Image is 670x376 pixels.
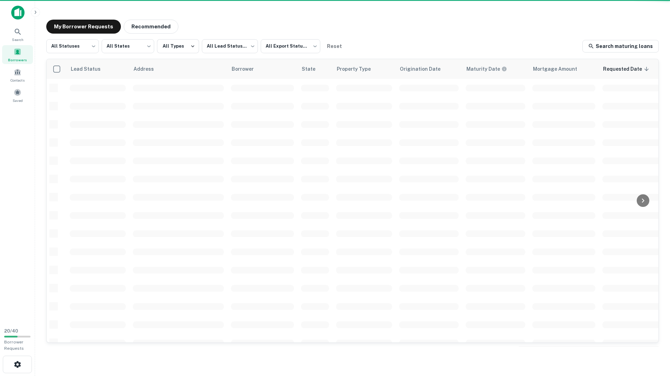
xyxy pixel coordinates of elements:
th: Property Type [333,59,396,79]
button: My Borrower Requests [46,20,121,34]
th: Mortgage Amount [529,59,599,79]
span: Property Type [337,65,380,73]
img: capitalize-icon.png [11,6,25,20]
span: Origination Date [400,65,450,73]
th: State [298,59,333,79]
th: Address [129,59,227,79]
button: Reset [323,39,346,53]
div: All Export Statuses [261,37,320,55]
span: Maturity dates displayed may be estimated. Please contact the lender for the most accurate maturi... [466,65,516,73]
span: Mortgage Amount [533,65,586,73]
span: Saved [13,98,23,103]
th: Requested Date [599,59,665,79]
span: Borrowers [8,57,27,63]
iframe: Chat Widget [635,320,670,354]
div: All Lead Statuses [202,37,258,55]
span: Contacts [11,77,25,83]
span: Lead Status [70,65,110,73]
a: Saved [2,86,33,105]
th: Origination Date [396,59,462,79]
span: Address [134,65,163,73]
span: State [302,65,324,73]
th: Borrower [227,59,298,79]
div: All Statuses [46,37,99,55]
th: Maturity dates displayed may be estimated. Please contact the lender for the most accurate maturi... [462,59,529,79]
h6: Maturity Date [466,65,500,73]
a: Search [2,25,33,44]
a: Search maturing loans [582,40,659,53]
a: Contacts [2,65,33,84]
span: Borrower Requests [4,340,24,351]
span: 20 / 40 [4,328,18,334]
button: Recommended [124,20,178,34]
a: Borrowers [2,45,33,64]
button: All Types [157,39,199,53]
span: Borrower [232,65,263,73]
span: Requested Date [603,65,651,73]
span: Search [12,37,23,42]
div: All States [102,37,154,55]
th: Lead Status [66,59,129,79]
div: Maturity dates displayed may be estimated. Please contact the lender for the most accurate maturi... [466,65,507,73]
